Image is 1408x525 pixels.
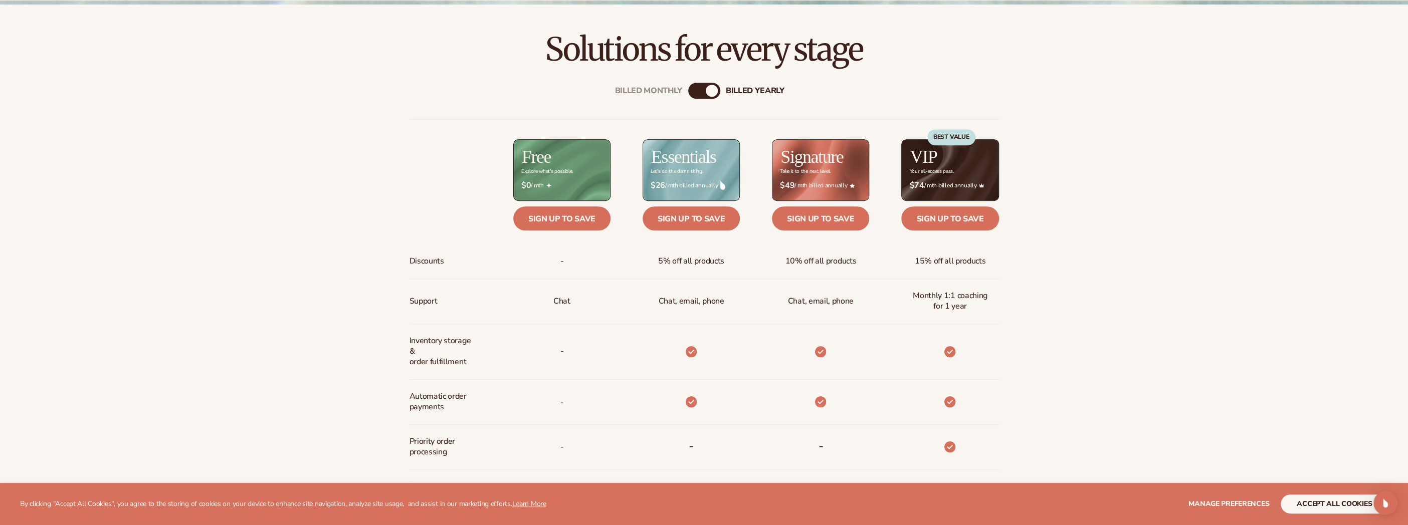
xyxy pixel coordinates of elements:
[850,183,855,188] img: Star_6.png
[560,393,563,411] span: -
[512,499,546,508] a: Learn More
[560,438,563,456] span: -
[521,169,573,174] div: Explore what's possible.
[780,148,843,166] h2: Signature
[20,500,546,508] p: By clicking "Accept All Cookies", you agree to the storing of cookies on your device to enhance s...
[915,252,986,271] span: 15% off all products
[560,342,563,361] p: -
[521,181,531,190] strong: $0
[720,181,725,190] img: drop.png
[909,287,990,316] span: Monthly 1:1 coaching for 1 year
[780,181,861,190] span: / mth billed annually
[651,169,703,174] div: Let’s do the damn thing.
[410,477,476,506] span: Branded package inserts
[521,181,602,190] span: / mth
[560,252,563,271] span: -
[1281,494,1388,513] button: accept all cookies
[522,148,551,166] h2: Free
[788,292,854,311] span: Chat, email, phone
[902,140,998,200] img: VIP_BG_199964bd-3653-43bc-8a67-789d2d7717b9.jpg
[689,438,694,454] b: -
[818,438,823,454] b: -
[909,181,990,190] span: / mth billed annually
[927,129,975,145] div: BEST VALUE
[410,252,444,271] span: Discounts
[772,140,869,200] img: Signature_BG_eeb718c8-65ac-49e3-a4e5-327c6aa73146.jpg
[651,181,665,190] strong: $26
[910,148,937,166] h2: VIP
[979,183,984,188] img: Crown_2d87c031-1b5a-4345-8312-a4356ddcde98.png
[785,252,856,271] span: 10% off all products
[1188,494,1269,513] button: Manage preferences
[615,86,682,95] div: Billed Monthly
[780,169,831,174] div: Take it to the next level.
[901,206,998,230] a: Sign up to save
[1373,491,1397,515] div: Open Intercom Messenger
[28,33,1380,66] h2: Solutions for every stage
[410,387,476,416] span: Automatic order payments
[909,181,924,190] strong: $74
[1188,499,1269,508] span: Manage preferences
[410,432,476,461] span: Priority order processing
[772,206,869,230] a: Sign up to save
[546,183,551,188] img: Free_Icon_bb6e7c7e-73f8-44bd-8ed0-223ea0fc522e.png
[410,292,438,311] span: Support
[658,292,724,311] p: Chat, email, phone
[553,292,570,311] p: Chat
[780,181,794,190] strong: $49
[643,206,740,230] a: Sign up to save
[651,181,732,190] span: / mth billed annually
[643,140,739,200] img: Essentials_BG_9050f826-5aa9-47d9-a362-757b82c62641.jpg
[909,169,953,174] div: Your all-access pass.
[514,140,610,200] img: free_bg.png
[658,252,724,271] span: 5% off all products
[513,206,611,230] a: Sign up to save
[726,86,784,95] div: billed Yearly
[651,148,716,166] h2: Essentials
[410,332,476,371] span: Inventory storage & order fulfillment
